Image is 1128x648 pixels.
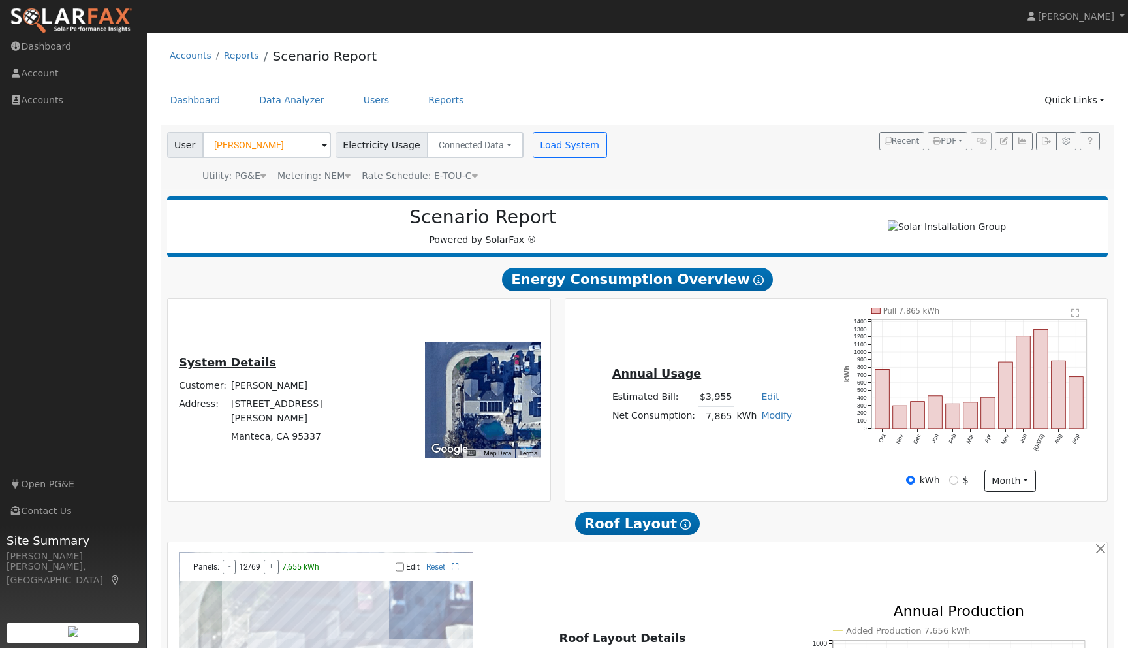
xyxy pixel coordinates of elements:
[7,532,140,549] span: Site Summary
[753,275,764,285] i: Show Help
[843,366,851,383] text: kWh
[857,380,867,386] text: 600
[879,132,925,150] button: Recent
[857,417,867,424] text: 100
[984,470,1036,492] button: month
[428,441,471,458] img: Google
[202,169,266,183] div: Utility: PG&E
[249,88,334,112] a: Data Analyzer
[428,441,471,458] a: Open this area in Google Maps (opens a new window)
[264,560,279,574] button: +
[983,433,993,444] text: Apr
[875,370,890,429] rect: onclick=""
[698,388,734,407] td: $3,955
[857,372,867,378] text: 700
[963,402,978,429] rect: onclick=""
[857,402,867,409] text: 300
[174,206,792,247] div: Powered by SolarFax ®
[426,562,445,572] a: Reset
[224,50,259,61] a: Reports
[452,562,459,572] a: Full Screen
[911,402,925,429] rect: onclick=""
[893,406,907,429] rect: onclick=""
[7,560,140,587] div: [PERSON_NAME], [GEOGRAPHIC_DATA]
[418,88,473,112] a: Reports
[179,356,276,369] u: System Details
[229,377,384,395] td: [PERSON_NAME]
[963,474,969,487] label: $
[1016,336,1031,429] rect: onclick=""
[202,132,331,158] input: Select a User
[857,357,867,363] text: 900
[229,427,384,445] td: Manteca, CA 95337
[888,220,1007,234] img: Solar Installation Group
[161,88,230,112] a: Dashboard
[1080,132,1100,150] a: Help Link
[502,268,772,291] span: Energy Consumption Overview
[223,560,236,574] button: -
[1056,132,1076,150] button: Settings
[177,395,229,427] td: Address:
[1032,433,1046,452] text: [DATE]
[928,132,967,150] button: PDF
[177,377,229,395] td: Customer:
[1012,132,1033,150] button: Multi-Series Graph
[761,410,792,421] a: Modify
[354,88,399,112] a: Users
[680,519,691,530] i: Show Help
[965,433,975,445] text: Mar
[406,562,420,572] label: Edit
[928,396,943,429] rect: onclick=""
[10,7,133,35] img: SolarFax
[857,387,867,393] text: 500
[883,306,940,316] text: Pull 7,865 kWh
[857,410,867,417] text: 200
[239,562,260,572] span: 12/69
[68,626,78,637] img: retrieve
[864,425,867,432] text: 0
[761,391,779,402] a: Edit
[1035,88,1114,112] a: Quick Links
[272,48,377,64] a: Scenario Report
[467,449,476,458] button: Keyboard shortcuts
[336,132,428,158] span: Electricity Usage
[170,50,211,61] a: Accounts
[846,626,971,636] text: Added Production 7,656 kWh
[949,476,958,485] input: $
[610,406,697,425] td: Net Consumption:
[854,333,866,340] text: 1200
[559,632,686,645] u: Roof Layout Details
[857,364,867,370] text: 800
[484,449,511,458] button: Map Data
[167,132,203,158] span: User
[930,433,940,444] text: Jan
[1034,329,1048,429] rect: onclick=""
[857,395,867,401] text: 400
[920,474,940,487] label: kWh
[277,169,351,183] div: Metering: NEM
[894,603,1025,619] text: Annual Production
[1069,377,1084,429] rect: onclick=""
[946,404,960,429] rect: onclick=""
[1052,361,1066,429] rect: onclick=""
[854,341,866,348] text: 1100
[698,406,734,425] td: 7,865
[894,432,905,445] text: Nov
[734,406,759,425] td: kWh
[180,206,785,229] h2: Scenario Report
[519,449,537,457] a: Terms (opens in new tab)
[193,562,219,572] span: Panels:
[229,395,384,427] td: [STREET_ADDRESS][PERSON_NAME]
[877,432,887,444] text: Oct
[1018,433,1028,444] text: Jun
[612,367,701,380] u: Annual Usage
[933,137,956,146] span: PDF
[610,388,697,407] td: Estimated Bill:
[947,433,957,445] text: Feb
[427,132,524,158] button: Connected Data
[912,432,922,445] text: Dec
[282,562,319,572] span: 7,655 kWh
[995,132,1013,150] button: Edit User
[854,318,866,325] text: 1400
[1053,433,1063,445] text: Aug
